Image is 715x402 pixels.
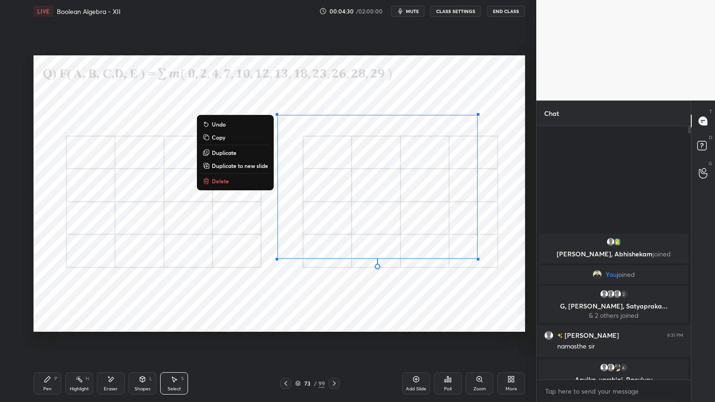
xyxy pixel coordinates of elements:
[201,119,270,130] button: Undo
[201,175,270,187] button: Delete
[212,162,268,169] p: Duplicate to new slide
[619,363,628,372] div: 4
[606,289,615,299] img: default.png
[212,134,225,141] p: Copy
[303,381,312,386] div: 73
[86,376,89,381] div: H
[54,376,57,381] div: P
[606,271,617,278] span: You
[314,381,317,386] div: /
[201,147,270,158] button: Duplicate
[506,387,517,391] div: More
[557,342,683,351] div: namasthe sir
[545,376,683,383] p: Anvika, varshini, Pasuluru
[545,302,683,310] p: G, [PERSON_NAME], Satyapraka...
[619,289,628,299] div: 2
[212,121,226,128] p: Undo
[201,160,270,171] button: Duplicate to new slide
[487,6,525,17] button: End Class
[557,333,563,338] img: no-rating-badge.077c3623.svg
[57,7,121,16] h4: Boolean Algebra - XII
[600,363,609,372] img: default.png
[135,387,150,391] div: Shapes
[653,249,671,258] span: joined
[544,331,553,340] img: default.png
[545,250,683,258] p: [PERSON_NAME], Abhishekam
[537,101,567,126] p: Chat
[444,387,452,391] div: Poll
[606,237,615,247] img: default.png
[34,6,53,17] div: LIVE
[168,387,181,391] div: Select
[709,134,712,141] p: D
[149,376,152,381] div: L
[391,6,425,17] button: mute
[613,363,622,372] img: 509ed62c02034c2cb2655d393e2b6cef.jpg
[606,363,615,372] img: default.png
[43,387,52,391] div: Pen
[212,149,236,156] p: Duplicate
[617,271,635,278] span: joined
[613,289,622,299] img: default.png
[473,387,486,391] div: Zoom
[318,379,325,388] div: 99
[406,8,419,14] span: mute
[708,160,712,167] p: G
[563,330,619,340] h6: [PERSON_NAME]
[709,108,712,115] p: T
[430,6,481,17] button: CLASS SETTINGS
[613,237,622,247] img: af00421c3f77420aa709b71eb237c3fc.97165043_3
[212,177,229,185] p: Delete
[181,376,184,381] div: S
[545,312,683,319] p: & 2 others joined
[104,387,118,391] div: Eraser
[593,270,602,279] img: 92155e9b22ef4df58f3aabcf37ccfb9e.jpg
[537,232,691,380] div: grid
[600,289,609,299] img: default.png
[667,333,683,338] div: 9:31 PM
[201,132,270,143] button: Copy
[70,387,89,391] div: Highlight
[406,387,426,391] div: Add Slide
